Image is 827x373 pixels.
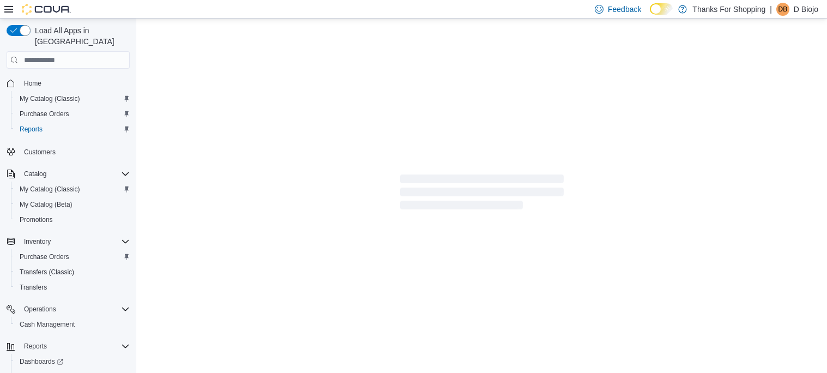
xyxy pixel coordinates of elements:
button: Purchase Orders [11,106,134,122]
span: Load All Apps in [GEOGRAPHIC_DATA] [31,25,130,47]
a: Home [20,77,46,90]
span: Inventory [20,235,130,248]
button: Home [2,75,134,91]
span: Cash Management [15,318,130,331]
input: Dark Mode [650,3,673,15]
button: Customers [2,143,134,159]
button: Inventory [2,234,134,249]
span: Home [20,76,130,90]
button: Inventory [20,235,55,248]
span: Dashboards [15,355,130,368]
p: Thanks For Shopping [692,3,765,16]
span: Inventory [24,237,51,246]
span: Reports [20,340,130,353]
span: DB [778,3,788,16]
button: Operations [20,303,61,316]
span: Loading [400,177,564,212]
button: Catalog [20,167,51,181]
span: Catalog [20,167,130,181]
span: Transfers [15,281,130,294]
button: Promotions [11,212,134,227]
span: Promotions [15,213,130,226]
span: My Catalog (Beta) [20,200,73,209]
a: My Catalog (Beta) [15,198,77,211]
button: Cash Management [11,317,134,332]
span: Customers [20,145,130,158]
span: Transfers [20,283,47,292]
span: My Catalog (Classic) [15,183,130,196]
button: Reports [20,340,51,353]
button: My Catalog (Beta) [11,197,134,212]
img: Cova [22,4,71,15]
span: Reports [15,123,130,136]
a: Transfers (Classic) [15,266,79,279]
span: Cash Management [20,320,75,329]
button: Reports [2,339,134,354]
span: Transfers (Classic) [15,266,130,279]
span: Purchase Orders [20,110,69,118]
span: My Catalog (Classic) [20,94,80,103]
span: Operations [24,305,56,314]
span: Feedback [608,4,641,15]
span: Catalog [24,170,46,178]
a: Transfers [15,281,51,294]
button: Catalog [2,166,134,182]
span: My Catalog (Beta) [15,198,130,211]
span: Customers [24,148,56,157]
span: Home [24,79,41,88]
a: My Catalog (Classic) [15,183,84,196]
a: Purchase Orders [15,107,74,121]
button: My Catalog (Classic) [11,182,134,197]
button: Transfers (Classic) [11,264,134,280]
span: Purchase Orders [15,107,130,121]
button: My Catalog (Classic) [11,91,134,106]
a: Dashboards [11,354,134,369]
a: Customers [20,146,60,159]
button: Transfers [11,280,134,295]
div: D Biojo [776,3,789,16]
span: Purchase Orders [20,252,69,261]
p: | [770,3,772,16]
a: Purchase Orders [15,250,74,263]
p: D Biojo [794,3,818,16]
a: Cash Management [15,318,79,331]
span: My Catalog (Classic) [20,185,80,194]
button: Purchase Orders [11,249,134,264]
a: Reports [15,123,47,136]
button: Operations [2,302,134,317]
span: Reports [20,125,43,134]
span: Operations [20,303,130,316]
a: Promotions [15,213,57,226]
span: Purchase Orders [15,250,130,263]
button: Reports [11,122,134,137]
a: Dashboards [15,355,68,368]
span: Dashboards [20,357,63,366]
span: Transfers (Classic) [20,268,74,276]
a: My Catalog (Classic) [15,92,84,105]
span: Reports [24,342,47,351]
span: Promotions [20,215,53,224]
span: My Catalog (Classic) [15,92,130,105]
